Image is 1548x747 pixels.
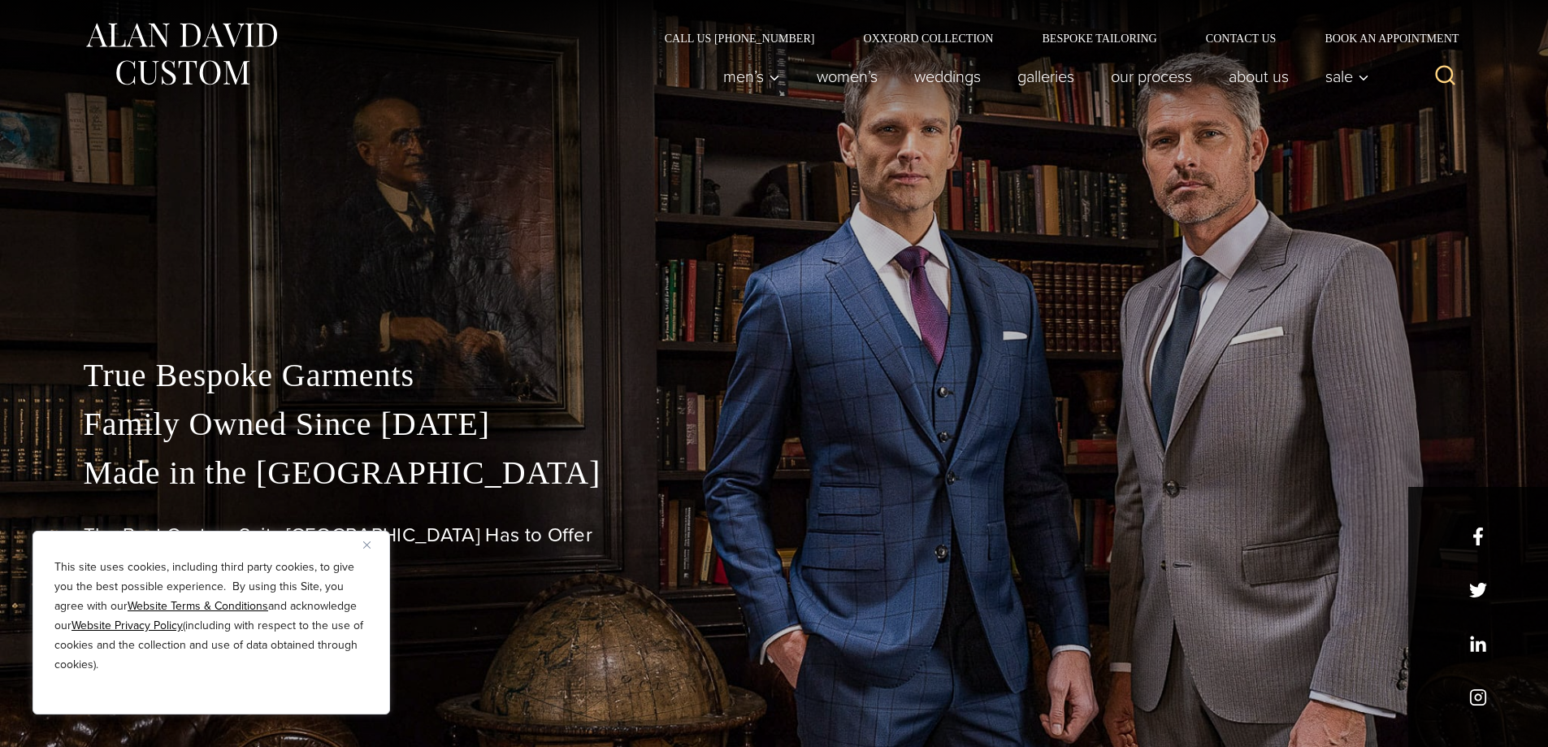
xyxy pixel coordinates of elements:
a: Website Terms & Conditions [128,597,268,615]
span: Sale [1325,68,1369,85]
a: weddings [895,60,999,93]
span: Men’s [723,68,780,85]
a: Website Privacy Policy [72,617,183,634]
a: Book an Appointment [1300,33,1464,44]
img: Close [363,541,371,549]
button: Close [363,535,383,554]
a: Contact Us [1182,33,1301,44]
a: Bespoke Tailoring [1017,33,1181,44]
p: This site uses cookies, including third party cookies, to give you the best possible experience. ... [54,558,368,675]
a: Our Process [1092,60,1210,93]
img: Alan David Custom [84,18,279,90]
a: Oxxford Collection [839,33,1017,44]
h1: The Best Custom Suits [GEOGRAPHIC_DATA] Has to Offer [84,523,1465,547]
a: Galleries [999,60,1092,93]
p: True Bespoke Garments Family Owned Since [DATE] Made in the [GEOGRAPHIC_DATA] [84,351,1465,497]
nav: Primary Navigation [705,60,1377,93]
button: View Search Form [1426,57,1465,96]
nav: Secondary Navigation [640,33,1465,44]
a: Call Us [PHONE_NUMBER] [640,33,839,44]
a: About Us [1210,60,1307,93]
a: Women’s [798,60,895,93]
